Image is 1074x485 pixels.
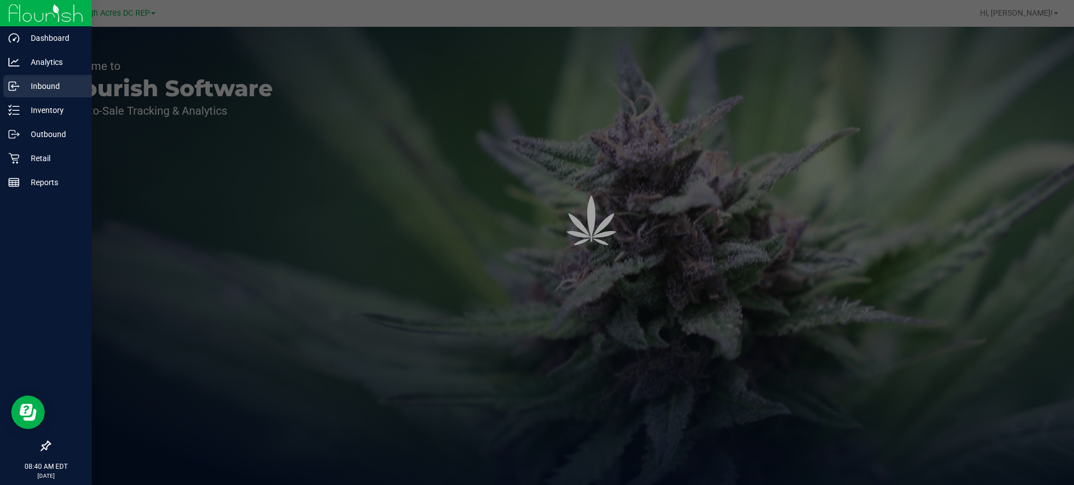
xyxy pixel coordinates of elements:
inline-svg: Analytics [8,56,20,68]
inline-svg: Dashboard [8,32,20,44]
inline-svg: Reports [8,177,20,188]
p: Dashboard [20,31,87,45]
p: Outbound [20,128,87,141]
inline-svg: Outbound [8,129,20,140]
p: [DATE] [5,472,87,480]
inline-svg: Inventory [8,105,20,116]
inline-svg: Retail [8,153,20,164]
inline-svg: Inbound [8,81,20,92]
p: 08:40 AM EDT [5,462,87,472]
p: Inventory [20,103,87,117]
p: Inbound [20,79,87,93]
p: Retail [20,152,87,165]
iframe: Resource center [11,395,45,429]
p: Reports [20,176,87,189]
p: Analytics [20,55,87,69]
